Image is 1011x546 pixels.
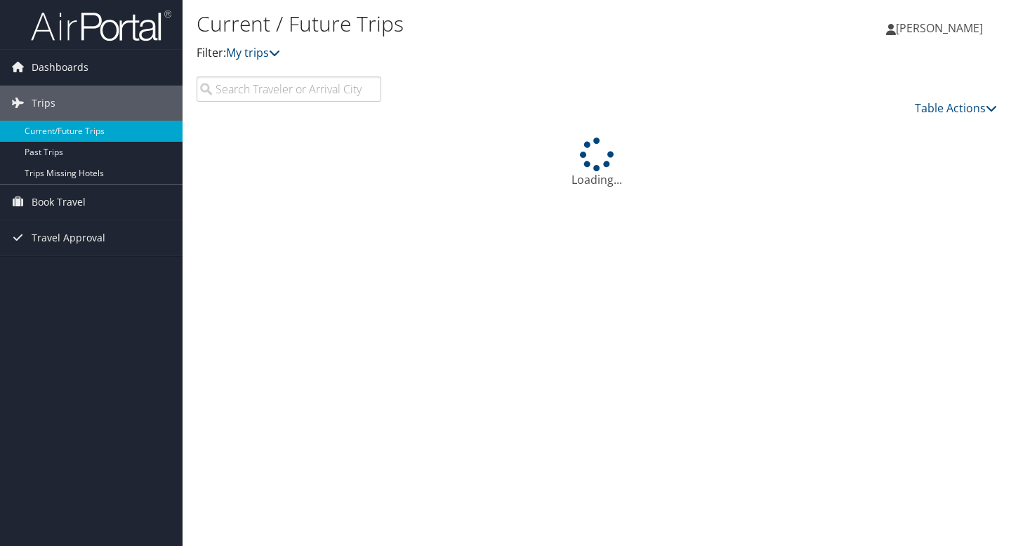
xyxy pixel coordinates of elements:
[886,7,997,49] a: [PERSON_NAME]
[32,86,55,121] span: Trips
[32,220,105,255] span: Travel Approval
[197,44,730,62] p: Filter:
[32,50,88,85] span: Dashboards
[226,45,280,60] a: My trips
[896,20,983,36] span: [PERSON_NAME]
[31,9,171,42] img: airportal-logo.png
[197,9,730,39] h1: Current / Future Trips
[197,76,381,102] input: Search Traveler or Arrival City
[915,100,997,116] a: Table Actions
[32,185,86,220] span: Book Travel
[197,138,997,188] div: Loading...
